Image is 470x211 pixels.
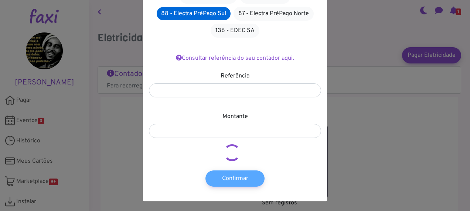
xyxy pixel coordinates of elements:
label: Referência [221,72,249,80]
label: Montante [222,112,248,121]
a: Consultar referência do seu contador aqui. [176,55,294,62]
a: 136 - EDEC SA [211,24,259,38]
a: 88 - Electra PréPago Sul [157,7,231,20]
a: 87 - Electra PréPago Norte [234,7,314,21]
button: Confirmar [205,170,265,187]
